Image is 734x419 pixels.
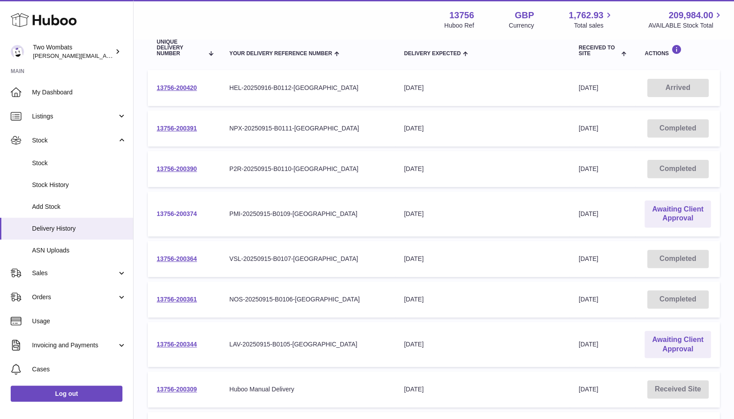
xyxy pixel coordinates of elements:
div: HEL-20250916-B0112-[GEOGRAPHIC_DATA] [229,84,386,92]
span: ASN Uploads [32,246,126,255]
div: Huboo Ref [444,21,474,30]
span: Cases [32,365,126,374]
span: My Dashboard [32,88,126,97]
div: VSL-20250915-B0107-[GEOGRAPHIC_DATA] [229,255,386,263]
div: [DATE] [404,210,561,218]
span: [DATE] [579,125,598,132]
span: [DATE] [579,210,598,217]
a: 13756-200390 [157,165,197,172]
img: philip.carroll@twowombats.com [11,45,24,58]
span: Delivery History [32,224,126,233]
a: 13756-200420 [157,84,197,91]
a: 13756-200374 [157,210,197,217]
span: [DATE] [579,165,598,172]
div: Currency [509,21,534,30]
strong: GBP [515,9,534,21]
span: Sales [32,269,117,277]
span: Invoicing and Payments [32,341,117,350]
span: Add Stock [32,203,126,211]
div: P2R-20250915-B0110-[GEOGRAPHIC_DATA] [229,165,386,173]
a: Log out [11,386,122,402]
div: [DATE] [404,124,561,133]
span: [DATE] [579,255,598,262]
a: Awaiting Client Approval [645,200,711,228]
div: [DATE] [404,84,561,92]
span: AVAILABLE Stock Total [648,21,723,30]
span: [DATE] [579,296,598,303]
div: Two Wombats [33,43,113,60]
span: Usage [32,317,126,325]
span: 209,984.00 [669,9,713,21]
div: Huboo Manual Delivery [229,385,386,394]
div: [DATE] [404,340,561,349]
div: PMI-20250915-B0109-[GEOGRAPHIC_DATA] [229,210,386,218]
div: [DATE] [404,295,561,304]
a: 209,984.00 AVAILABLE Stock Total [648,9,723,30]
a: 13756-200309 [157,386,197,393]
div: NOS-20250915-B0106-[GEOGRAPHIC_DATA] [229,295,386,304]
a: 1,762.93 Total sales [569,9,614,30]
a: 13756-200361 [157,296,197,303]
span: [DATE] [579,84,598,91]
span: Unique Delivery Number [157,39,204,57]
span: [DATE] [579,386,598,393]
span: Stock History [32,181,126,189]
div: NPX-20250915-B0111-[GEOGRAPHIC_DATA] [229,124,386,133]
span: Total sales [574,21,613,30]
div: [DATE] [404,385,561,394]
span: Stock [32,136,117,145]
span: Received to Site [579,45,619,57]
a: Awaiting Client Approval [645,331,711,358]
span: Listings [32,112,117,121]
strong: 13756 [449,9,474,21]
span: Your Delivery Reference Number [229,51,332,57]
span: Delivery Expected [404,51,461,57]
div: LAV-20250915-B0105-[GEOGRAPHIC_DATA] [229,340,386,349]
span: Orders [32,293,117,301]
span: 1,762.93 [569,9,604,21]
a: 13756-200364 [157,255,197,262]
span: [DATE] [579,341,598,348]
div: [DATE] [404,255,561,263]
a: 13756-200391 [157,125,197,132]
span: Stock [32,159,126,167]
a: 13756-200344 [157,341,197,348]
div: Actions [645,45,711,57]
span: [PERSON_NAME][EMAIL_ADDRESS][PERSON_NAME][DOMAIN_NAME] [33,52,226,59]
div: [DATE] [404,165,561,173]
